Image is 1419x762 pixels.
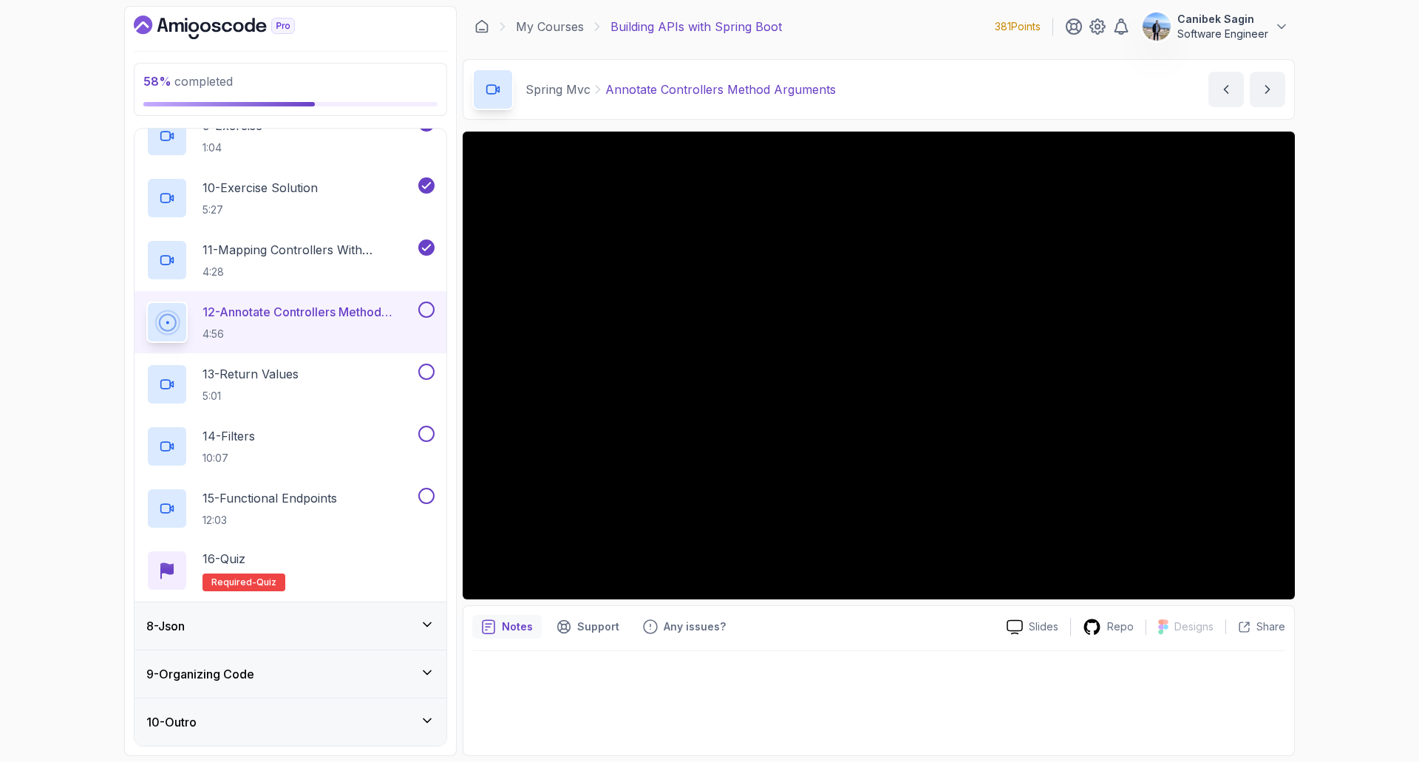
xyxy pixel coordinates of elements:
p: Annotate Controllers Method Arguments [605,81,836,98]
p: Any issues? [664,619,726,634]
p: Repo [1107,619,1134,634]
button: 16-QuizRequired-quiz [146,550,435,591]
h3: 9 - Organizing Code [146,665,254,683]
button: user profile imageCanibek SaginSoftware Engineer [1142,12,1289,41]
img: user profile image [1143,13,1171,41]
p: 11 - Mapping Controllers With @Requestmapping [203,241,415,259]
p: Support [577,619,619,634]
p: 10 - Exercise Solution [203,179,318,197]
iframe: 12 - Annotate Controllers Method Arguments [463,132,1295,599]
p: 14 - Filters [203,427,255,445]
a: Dashboard [474,19,489,34]
button: Feedback button [634,615,735,639]
button: 10-Outro [135,698,446,746]
span: Required- [211,576,256,588]
p: 1:04 [203,140,262,155]
button: 10-Exercise Solution5:27 [146,177,435,219]
button: 14-Filters10:07 [146,426,435,467]
p: 16 - Quiz [203,550,245,568]
p: 381 Points [995,19,1041,34]
p: Slides [1029,619,1058,634]
p: 15 - Functional Endpoints [203,489,337,507]
span: completed [143,74,233,89]
a: Slides [995,619,1070,635]
h3: 8 - Json [146,617,185,635]
p: 5:01 [203,389,299,404]
h3: 10 - Outro [146,713,197,731]
p: Spring Mvc [525,81,591,98]
p: Designs [1174,619,1214,634]
button: Support button [548,615,628,639]
p: 12 - Annotate Controllers Method Arguments [203,303,415,321]
p: 4:56 [203,327,415,341]
p: 12:03 [203,513,337,528]
button: 8-Json [135,602,446,650]
p: Building APIs with Spring Boot [610,18,782,35]
button: notes button [472,615,542,639]
button: 15-Functional Endpoints12:03 [146,488,435,529]
a: Repo [1071,618,1146,636]
p: Notes [502,619,533,634]
p: Software Engineer [1177,27,1268,41]
button: 13-Return Values5:01 [146,364,435,405]
button: 12-Annotate Controllers Method Arguments4:56 [146,302,435,343]
a: Dashboard [134,16,329,39]
p: 10:07 [203,451,255,466]
p: 4:28 [203,265,415,279]
p: 5:27 [203,203,318,217]
span: 58 % [143,74,171,89]
p: Share [1256,619,1285,634]
p: 13 - Return Values [203,365,299,383]
button: next content [1250,72,1285,107]
button: 11-Mapping Controllers With @Requestmapping4:28 [146,239,435,281]
p: Canibek Sagin [1177,12,1268,27]
button: 9-Organizing Code [135,650,446,698]
a: My Courses [516,18,584,35]
button: previous content [1208,72,1244,107]
button: 9-Exercise1:04 [146,115,435,157]
span: quiz [256,576,276,588]
button: Share [1225,619,1285,634]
